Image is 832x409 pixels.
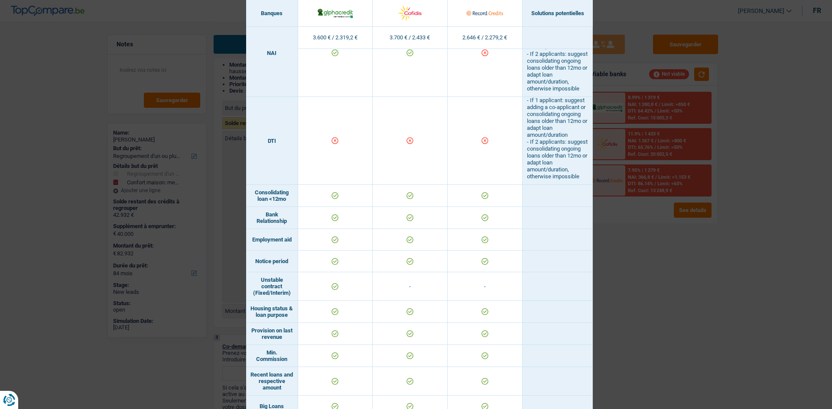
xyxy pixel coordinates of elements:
td: Housing status & loan purpose [246,301,298,323]
td: Provision on last revenue [246,323,298,345]
td: Employment aid [246,229,298,251]
td: Notice period [246,251,298,272]
td: Consolidating loan <12mo [246,185,298,207]
td: NAI [246,9,298,97]
td: Bank Relationship [246,207,298,229]
td: 3.700 € / 2.433 € [373,27,448,49]
td: - If 1 applicant: suggest adding a co-applicant or consolidating ongoing loans older than 12mo or... [523,97,593,185]
td: - If 1 applicant: suggest adding a co-applicant or consolidating ongoing loans older than 12mo or... [523,9,593,97]
td: - [373,272,448,301]
td: 2.646 € / 2.279,2 € [448,27,523,49]
td: DTI [246,97,298,185]
img: Record Credits [466,4,503,23]
td: 3.600 € / 2.319,2 € [298,27,373,49]
td: Unstable contract (Fixed/Interim) [246,272,298,301]
img: Cofidis [391,4,428,23]
td: Recent loans and respective amount [246,367,298,396]
img: AlphaCredit [317,7,354,19]
td: - [448,272,523,301]
td: Min. Commission [246,345,298,367]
